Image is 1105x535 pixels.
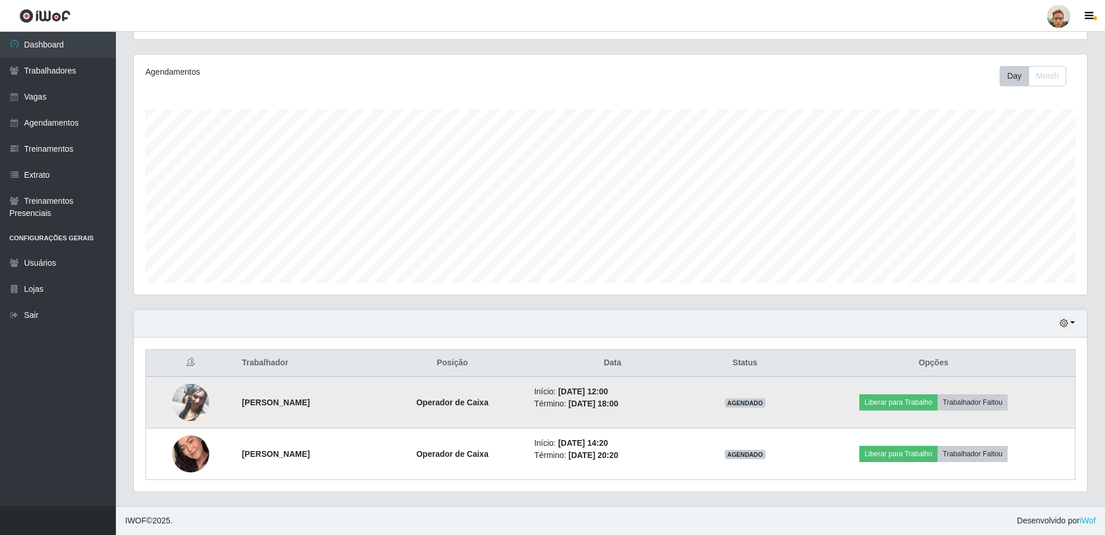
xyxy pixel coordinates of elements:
span: AGENDADO [725,398,765,408]
th: Data [527,350,698,377]
th: Status [698,350,792,377]
li: Início: [534,386,691,398]
span: © 2025 . [125,515,173,527]
time: [DATE] 12:00 [558,387,608,396]
th: Opções [792,350,1075,377]
time: [DATE] 14:20 [558,438,608,448]
button: Trabalhador Faltou [938,394,1008,411]
button: Trabalhador Faltou [938,446,1008,462]
time: [DATE] 18:00 [568,399,618,408]
button: Liberar para Trabalho [859,446,938,462]
strong: Operador de Caixa [416,449,488,459]
time: [DATE] 20:20 [568,450,618,460]
strong: Operador de Caixa [416,398,488,407]
strong: [PERSON_NAME] [242,398,309,407]
span: AGENDADO [725,450,765,459]
img: 1728657524685.jpeg [172,369,209,435]
span: Desenvolvido por [1017,515,1096,527]
img: 1742350868901.jpeg [172,421,209,487]
li: Término: [534,449,691,461]
span: IWOF [125,516,147,525]
button: Month [1029,66,1066,86]
img: CoreUI Logo [19,9,71,23]
button: Day [1000,66,1029,86]
div: First group [1000,66,1066,86]
div: Toolbar with button groups [1000,66,1075,86]
li: Término: [534,398,691,410]
th: Posição [378,350,527,377]
button: Liberar para Trabalho [859,394,938,411]
div: Agendamentos [145,66,523,78]
li: Início: [534,437,691,449]
th: Trabalhador [235,350,377,377]
a: iWof [1080,516,1096,525]
strong: [PERSON_NAME] [242,449,309,459]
